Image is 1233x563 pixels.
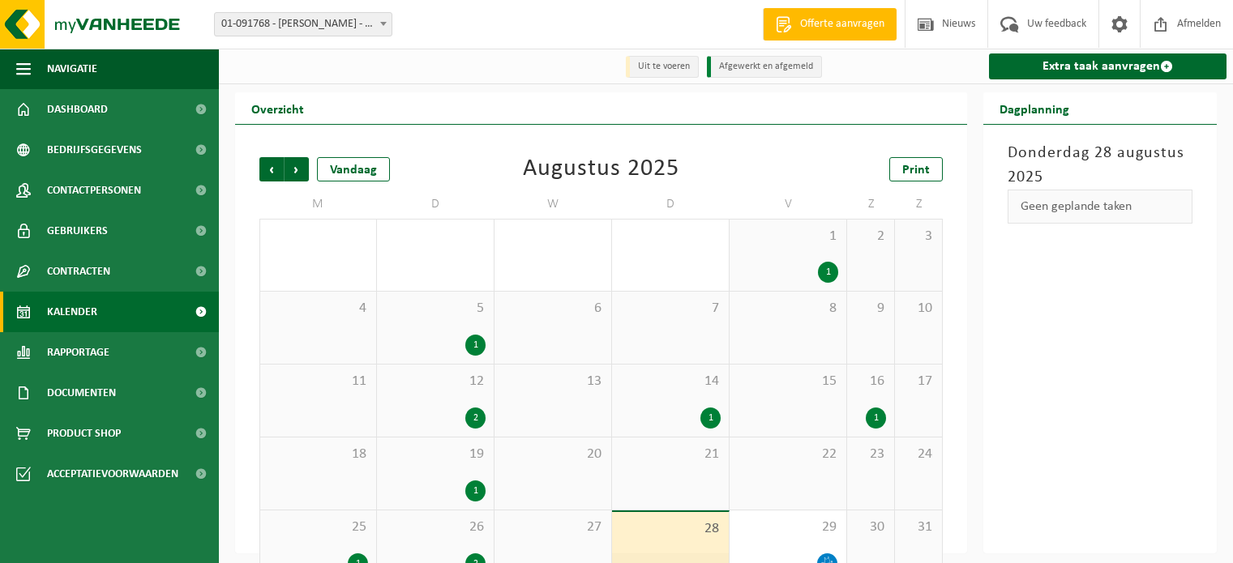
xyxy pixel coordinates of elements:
div: 1 [465,335,486,356]
span: 11 [268,373,368,390]
li: Uit te voeren [626,56,699,78]
li: Afgewerkt en afgemeld [707,56,822,78]
span: 23 [855,446,886,463]
span: 1 [738,228,838,245]
span: 20 [503,446,603,463]
span: Dashboard [47,89,108,130]
span: 2 [855,228,886,245]
td: W [494,190,612,219]
a: Extra taak aanvragen [989,53,1227,79]
span: Offerte aanvragen [796,16,888,32]
span: Print [902,164,930,177]
span: 28 [620,520,721,538]
span: Contracten [47,251,110,292]
span: 19 [385,446,486,463]
span: Kalender [47,292,97,332]
span: 9 [855,300,886,318]
span: 4 [268,300,368,318]
span: 24 [903,446,934,463]
span: Acceptatievoorwaarden [47,454,178,494]
span: 01-091768 - MAC PUDDING - EKE [214,12,392,36]
div: 1 [700,407,721,429]
span: Gebruikers [47,211,108,251]
span: 01-091768 - MAC PUDDING - EKE [215,13,392,36]
div: 1 [866,407,886,429]
span: 26 [385,518,486,536]
span: 21 [620,446,721,463]
span: 14 [620,373,721,390]
span: 22 [738,446,838,463]
span: 27 [503,518,603,536]
span: 29 [738,518,838,536]
span: 8 [738,300,838,318]
span: 6 [503,300,603,318]
td: D [377,190,494,219]
span: 7 [620,300,721,318]
span: 10 [903,300,934,318]
span: 15 [738,373,838,390]
span: 31 [903,518,934,536]
span: 30 [855,518,886,536]
span: 3 [903,228,934,245]
h2: Overzicht [235,92,320,124]
a: Offerte aanvragen [763,8,897,41]
span: Volgende [285,157,309,181]
div: Vandaag [317,157,390,181]
td: Z [895,190,943,219]
td: M [259,190,377,219]
td: D [612,190,730,219]
div: 1 [818,262,838,283]
span: 16 [855,373,886,390]
span: Bedrijfsgegevens [47,130,142,170]
span: 13 [503,373,603,390]
h3: Donderdag 28 augustus 2025 [1008,141,1192,190]
span: Vorige [259,157,284,181]
span: 18 [268,446,368,463]
td: Z [847,190,895,219]
span: Navigatie [47,49,97,89]
span: 12 [385,373,486,390]
div: Augustus 2025 [523,157,679,181]
span: 17 [903,373,934,390]
span: 25 [268,518,368,536]
td: V [730,190,847,219]
a: Print [889,157,943,181]
span: 5 [385,300,486,318]
div: Geen geplande taken [1008,190,1192,224]
span: Rapportage [47,332,109,373]
div: 1 [465,480,486,501]
div: 2 [465,407,486,429]
span: Product Shop [47,413,121,454]
span: Documenten [47,373,116,413]
h2: Dagplanning [983,92,1085,124]
span: Contactpersonen [47,170,141,211]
